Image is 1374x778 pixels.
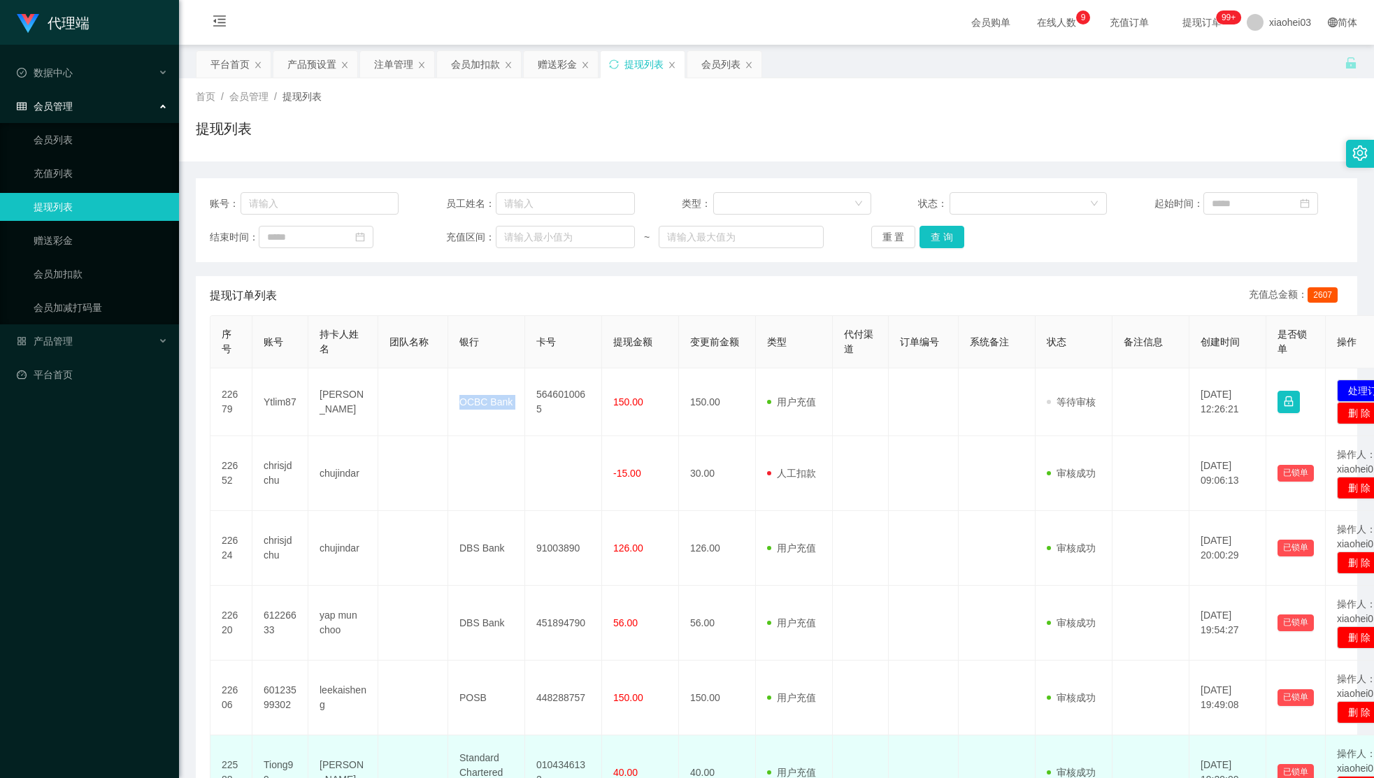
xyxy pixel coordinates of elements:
[308,586,378,661] td: yap mun choo
[767,396,816,408] span: 用户充值
[613,617,638,628] span: 56.00
[1300,199,1310,208] i: 图标: calendar
[1278,689,1314,706] button: 已锁单
[17,101,27,111] i: 图标: table
[308,661,378,735] td: leekaisheng
[374,51,413,78] div: 注单管理
[210,287,277,304] span: 提现订单列表
[308,436,378,511] td: chujindar
[900,336,939,347] span: 订单编号
[229,91,269,102] span: 会员管理
[679,586,756,661] td: 56.00
[17,336,27,346] i: 图标: appstore-o
[844,329,873,354] span: 代付渠道
[635,230,659,245] span: ~
[1081,10,1086,24] p: 9
[496,192,635,215] input: 请输入
[679,661,756,735] td: 150.00
[1047,396,1096,408] span: 等待审核
[222,329,231,354] span: 序号
[1189,368,1266,436] td: [DATE] 12:26:21
[17,17,90,28] a: 代理端
[221,91,224,102] span: /
[196,91,215,102] span: 首页
[682,196,713,211] span: 类型：
[970,336,1009,347] span: 系统备注
[624,51,664,78] div: 提现列表
[1124,336,1163,347] span: 备注信息
[1189,436,1266,511] td: [DATE] 09:06:13
[320,329,359,354] span: 持卡人姓名
[1201,336,1240,347] span: 创建时间
[659,226,824,248] input: 请输入最大值为
[210,511,252,586] td: 22624
[34,193,168,221] a: 提现列表
[1047,767,1096,778] span: 审核成功
[525,368,602,436] td: 5646010065
[308,511,378,586] td: chujindar
[252,436,308,511] td: chrisjdchu
[1278,329,1307,354] span: 是否锁单
[496,226,635,248] input: 请输入最小值为
[613,692,643,703] span: 150.00
[252,661,308,735] td: 60123599302
[448,511,525,586] td: DBS Bank
[210,436,252,511] td: 22652
[448,368,525,436] td: OCBC Bank
[854,199,863,209] i: 图标: down
[679,436,756,511] td: 30.00
[282,91,322,102] span: 提现列表
[767,692,816,703] span: 用户充值
[613,468,641,479] span: -15.00
[1030,17,1083,27] span: 在线人数
[252,586,308,661] td: 61226633
[919,226,964,248] button: 查 询
[34,159,168,187] a: 充值列表
[767,336,787,347] span: 类型
[1047,542,1096,554] span: 审核成功
[17,68,27,78] i: 图标: check-circle-o
[1189,661,1266,735] td: [DATE] 19:49:08
[446,230,496,245] span: 充值区间：
[1189,586,1266,661] td: [DATE] 19:54:27
[264,336,283,347] span: 账号
[48,1,90,45] h1: 代理端
[389,336,429,347] span: 团队名称
[679,368,756,436] td: 150.00
[17,336,73,347] span: 产品管理
[210,586,252,661] td: 22620
[34,294,168,322] a: 会员加减打码量
[1278,540,1314,556] button: 已锁单
[448,661,525,735] td: POSB
[1189,511,1266,586] td: [DATE] 20:00:29
[210,368,252,436] td: 22679
[1090,199,1099,209] i: 图标: down
[341,61,349,69] i: 图标: close
[1076,10,1090,24] sup: 9
[17,67,73,78] span: 数据中心
[252,368,308,436] td: Ytlim87
[34,226,168,254] a: 赠送彩金
[1328,17,1338,27] i: 图标: global
[34,126,168,154] a: 会员列表
[690,336,739,347] span: 变更前金额
[701,51,740,78] div: 会员列表
[767,767,816,778] span: 用户充值
[1345,57,1357,69] i: 图标: unlock
[34,260,168,288] a: 会员加扣款
[252,511,308,586] td: chrisjdchu
[1278,391,1300,413] button: 图标: lock
[210,661,252,735] td: 22606
[210,230,259,245] span: 结束时间：
[448,586,525,661] td: DBS Bank
[613,542,643,554] span: 126.00
[210,196,241,211] span: 账号：
[613,336,652,347] span: 提现金额
[1047,692,1096,703] span: 审核成功
[525,661,602,735] td: 448288757
[196,118,252,139] h1: 提现列表
[767,542,816,554] span: 用户充值
[417,61,426,69] i: 图标: close
[767,468,816,479] span: 人工扣款
[1047,617,1096,628] span: 审核成功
